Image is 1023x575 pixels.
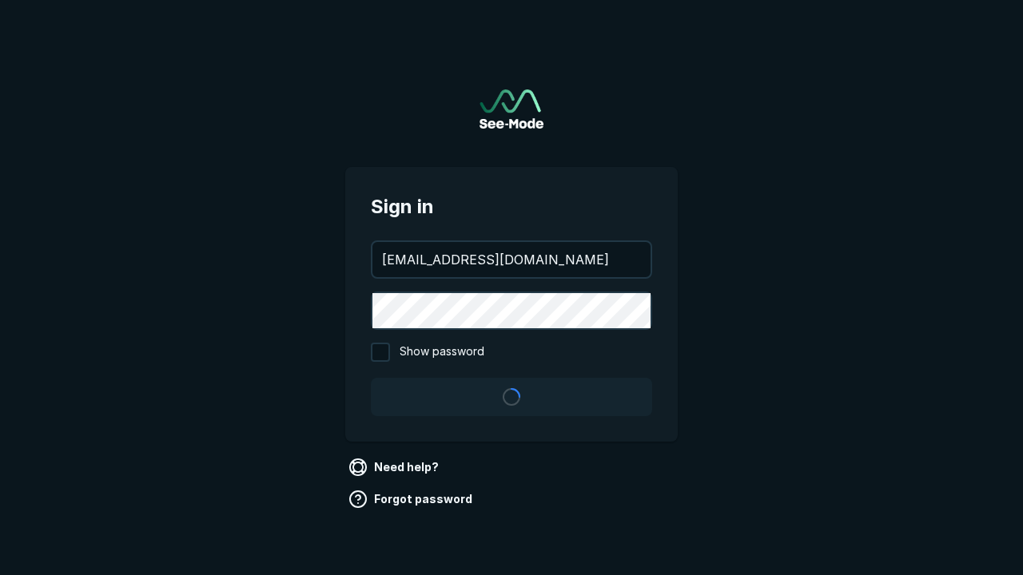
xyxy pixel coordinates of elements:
a: Forgot password [345,486,479,512]
a: Need help? [345,454,445,480]
a: Go to sign in [480,89,543,129]
img: See-Mode Logo [480,89,543,129]
span: Show password [400,343,484,362]
span: Sign in [371,192,652,221]
input: your@email.com [372,242,651,277]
